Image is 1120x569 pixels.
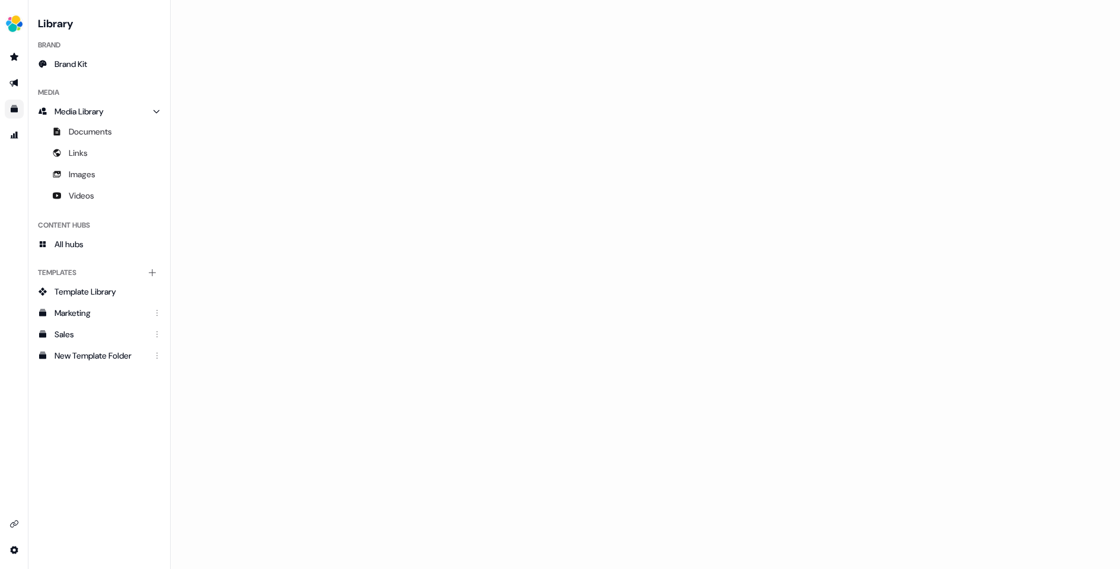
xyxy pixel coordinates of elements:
span: Links [69,147,88,159]
span: Media Library [55,106,104,117]
div: Templates [33,263,165,282]
a: Sales [33,325,165,344]
a: Images [33,165,165,184]
a: Marketing [33,303,165,322]
div: Marketing [55,307,146,319]
a: Links [33,143,165,162]
a: Go to attribution [5,126,24,145]
a: Go to integrations [5,541,24,560]
a: All hubs [33,235,165,254]
a: Go to templates [5,100,24,119]
span: Images [69,168,95,180]
a: Go to outbound experience [5,73,24,92]
a: Documents [33,122,165,141]
span: Documents [69,126,112,138]
a: Go to prospects [5,47,24,66]
div: Brand [33,36,165,55]
div: New Template Folder [55,350,146,362]
a: Brand Kit [33,55,165,73]
a: Template Library [33,282,165,301]
div: Content Hubs [33,216,165,235]
a: New Template Folder [33,346,165,365]
span: Template Library [55,286,116,298]
a: Go to integrations [5,514,24,533]
div: Media [33,83,165,102]
span: Brand Kit [55,58,87,70]
a: Videos [33,186,165,205]
h3: Library [33,14,165,31]
a: Media Library [33,102,165,121]
span: Videos [69,190,94,202]
span: All hubs [55,238,84,250]
div: Sales [55,328,146,340]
